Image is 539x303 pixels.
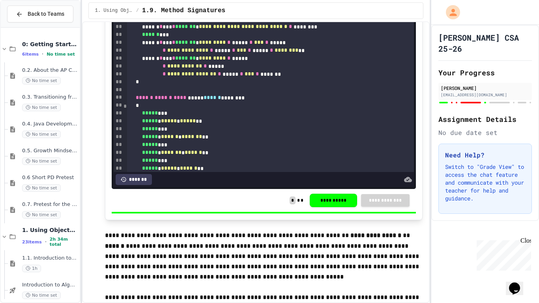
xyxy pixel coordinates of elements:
span: • [45,239,47,245]
span: 0.7. Pretest for the AP CSA Exam [22,201,78,208]
div: No due date set [438,128,532,137]
span: No time set [22,131,61,138]
span: 1. Using Objects and Methods [22,226,78,234]
span: No time set [47,52,75,57]
span: No time set [22,292,61,299]
span: 0.4. Java Development Environments [22,121,78,127]
span: Introduction to Algorithms, Programming, and Compilers [22,282,78,288]
span: No time set [22,77,61,84]
span: No time set [22,157,61,165]
span: 1.9. Method Signatures [142,6,225,15]
span: 0.3. Transitioning from AP CSP to AP CSA [22,94,78,101]
span: No time set [22,104,61,111]
span: No time set [22,211,61,219]
div: Chat with us now!Close [3,3,54,50]
iframe: chat widget [473,237,531,271]
span: 23 items [22,239,42,245]
h1: [PERSON_NAME] CSA 25-26 [438,32,532,54]
h2: Your Progress [438,67,532,78]
div: [EMAIL_ADDRESS][DOMAIN_NAME] [441,92,530,98]
span: 0: Getting Started [22,41,78,48]
iframe: chat widget [506,271,531,295]
p: Switch to "Grade View" to access the chat feature and communicate with your teacher for help and ... [445,163,525,202]
span: • [42,51,43,57]
span: 0.2. About the AP CSA Exam [22,67,78,74]
span: 1h [22,265,41,272]
span: 6 items [22,52,39,57]
span: 1. Using Objects and Methods [95,7,133,14]
span: Back to Teams [28,10,64,18]
div: My Account [438,3,462,21]
span: 0.5. Growth Mindset and Pair Programming [22,148,78,154]
div: [PERSON_NAME] [441,84,530,92]
span: / [136,7,139,14]
span: 2h 34m total [50,237,78,247]
span: 1.1. Introduction to Algorithms, Programming, and Compilers [22,255,78,262]
h3: Need Help? [445,150,525,160]
h2: Assignment Details [438,114,532,125]
span: 0.6 Short PD Pretest [22,174,78,181]
span: No time set [22,184,61,192]
button: Back to Teams [7,6,73,22]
